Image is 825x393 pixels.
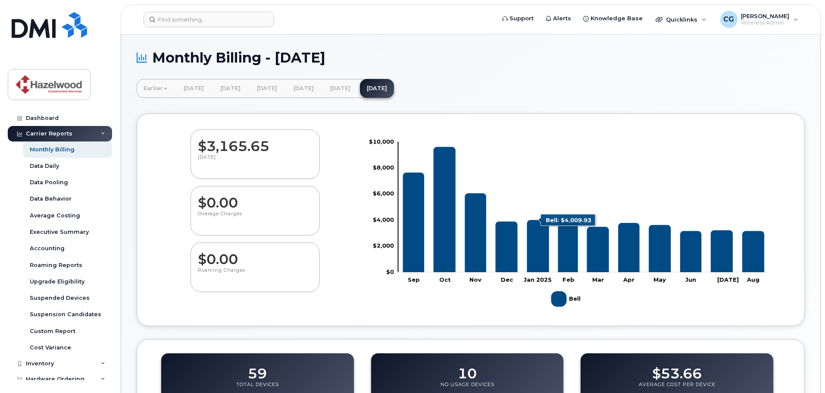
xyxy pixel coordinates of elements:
tspan: $4,000 [373,216,394,223]
a: [DATE] [287,79,321,98]
g: Bell [403,147,764,272]
dd: 59 [248,357,267,381]
a: Earlier [137,79,174,98]
p: [DATE] [198,154,312,170]
a: [DATE] [360,79,394,98]
tspan: Aug [747,276,759,283]
g: Chart [369,138,769,310]
h1: Monthly Billing - [DATE] [137,50,805,65]
dd: $0.00 [198,243,312,267]
tspan: $10,000 [369,138,394,145]
tspan: $0 [386,268,394,275]
dd: 10 [458,357,477,381]
tspan: Feb [562,276,575,283]
g: Legend [551,288,583,310]
tspan: Oct [439,276,451,283]
p: Roaming Charges [198,267,312,283]
tspan: May [653,276,666,283]
a: [DATE] [250,79,284,98]
tspan: Jun [685,276,696,283]
dd: $0.00 [198,186,312,211]
tspan: Dec [501,276,513,283]
tspan: Mar [592,276,604,283]
p: Overage Charges [198,211,312,226]
g: Bell [551,288,583,310]
tspan: Jan 2025 [524,276,552,283]
a: [DATE] [177,79,211,98]
dd: $3,165.65 [198,130,312,154]
dd: $53.66 [652,357,702,381]
tspan: $2,000 [373,242,394,249]
tspan: $8,000 [373,164,394,171]
tspan: Nov [469,276,481,283]
tspan: $6,000 [373,190,394,197]
a: [DATE] [213,79,247,98]
tspan: [DATE] [717,276,739,283]
a: [DATE] [323,79,357,98]
tspan: Sep [408,276,420,283]
tspan: Apr [623,276,634,283]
